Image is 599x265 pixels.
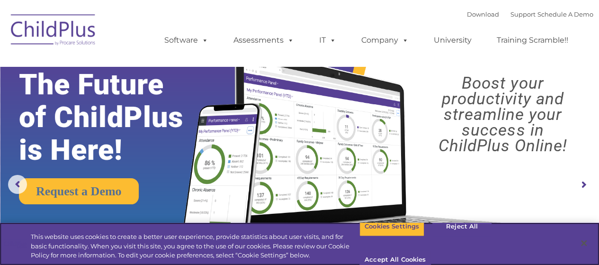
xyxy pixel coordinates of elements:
a: Download [467,10,499,18]
rs-layer: Boost your productivity and streamline your success in ChildPlus Online! [414,75,591,154]
a: Company [352,31,418,50]
a: Training Scramble!! [487,31,578,50]
a: Support [510,10,536,18]
button: Cookies Settings [359,217,424,237]
a: IT [310,31,346,50]
button: Close [573,233,594,254]
a: Software [155,31,218,50]
a: University [424,31,481,50]
span: Last name [132,63,161,70]
button: Reject All [432,217,492,237]
img: ChildPlus by Procare Solutions [6,8,101,55]
a: Assessments [224,31,304,50]
font: | [467,10,593,18]
a: Request a Demo [19,178,139,204]
rs-layer: The Future of ChildPlus is Here! [19,68,210,166]
a: Schedule A Demo [537,10,593,18]
div: This website uses cookies to create a better user experience, provide statistics about user visit... [31,232,359,260]
span: Phone number [132,101,172,109]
